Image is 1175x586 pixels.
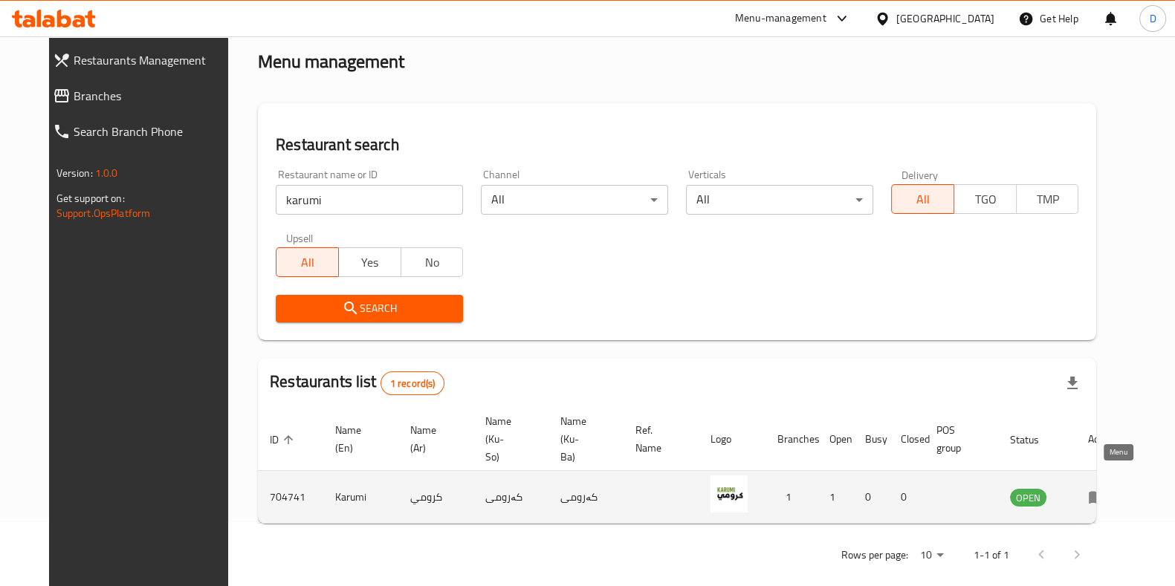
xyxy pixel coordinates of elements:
[56,163,93,183] span: Version:
[258,50,404,74] h2: Menu management
[898,189,948,210] span: All
[381,377,444,391] span: 1 record(s)
[765,408,818,471] th: Branches
[1010,431,1058,449] span: Status
[765,471,818,524] td: 1
[56,204,151,223] a: Support.OpsPlatform
[407,252,458,273] span: No
[381,371,445,395] div: Total records count
[276,185,463,215] input: Search for restaurant name or ID..
[41,42,245,78] a: Restaurants Management
[258,471,323,524] td: 704741
[401,247,464,277] button: No
[936,421,980,457] span: POS group
[56,189,125,208] span: Get support on:
[41,114,245,149] a: Search Branch Phone
[282,252,333,273] span: All
[485,412,531,466] span: Name (Ku-So)
[841,546,907,564] p: Rows per page:
[1010,489,1046,507] div: OPEN
[710,475,748,512] img: Karumi
[560,412,606,466] span: Name (Ku-Ba)
[973,546,1009,564] p: 1-1 of 1
[889,408,925,471] th: Closed
[95,163,118,183] span: 1.0.0
[853,408,889,471] th: Busy
[1055,365,1090,401] div: Export file
[889,471,925,524] td: 0
[288,299,451,318] span: Search
[74,51,233,69] span: Restaurants Management
[335,421,381,457] span: Name (En)
[286,232,314,243] label: Upsell
[398,471,473,524] td: كرومي
[338,247,401,277] button: Yes
[345,252,395,273] span: Yes
[1076,408,1127,471] th: Action
[686,185,873,215] div: All
[276,295,463,322] button: Search
[1010,489,1046,507] span: OPEN
[270,431,298,449] span: ID
[481,185,668,215] div: All
[853,471,889,524] td: 0
[276,247,339,277] button: All
[548,471,624,524] td: کەرومی
[323,471,398,524] td: Karumi
[699,408,765,471] th: Logo
[410,421,456,457] span: Name (Ar)
[258,408,1127,524] table: enhanced table
[74,87,233,105] span: Branches
[41,78,245,114] a: Branches
[960,189,1011,210] span: TGO
[270,371,444,395] h2: Restaurants list
[635,421,681,457] span: Ref. Name
[818,408,853,471] th: Open
[891,184,954,214] button: All
[1149,10,1156,27] span: D
[954,184,1017,214] button: TGO
[913,544,949,567] div: Rows per page:
[1023,189,1073,210] span: TMP
[74,123,233,140] span: Search Branch Phone
[896,10,994,27] div: [GEOGRAPHIC_DATA]
[276,134,1078,156] h2: Restaurant search
[1016,184,1079,214] button: TMP
[735,10,826,27] div: Menu-management
[473,471,548,524] td: کەرومی
[902,169,939,180] label: Delivery
[818,471,853,524] td: 1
